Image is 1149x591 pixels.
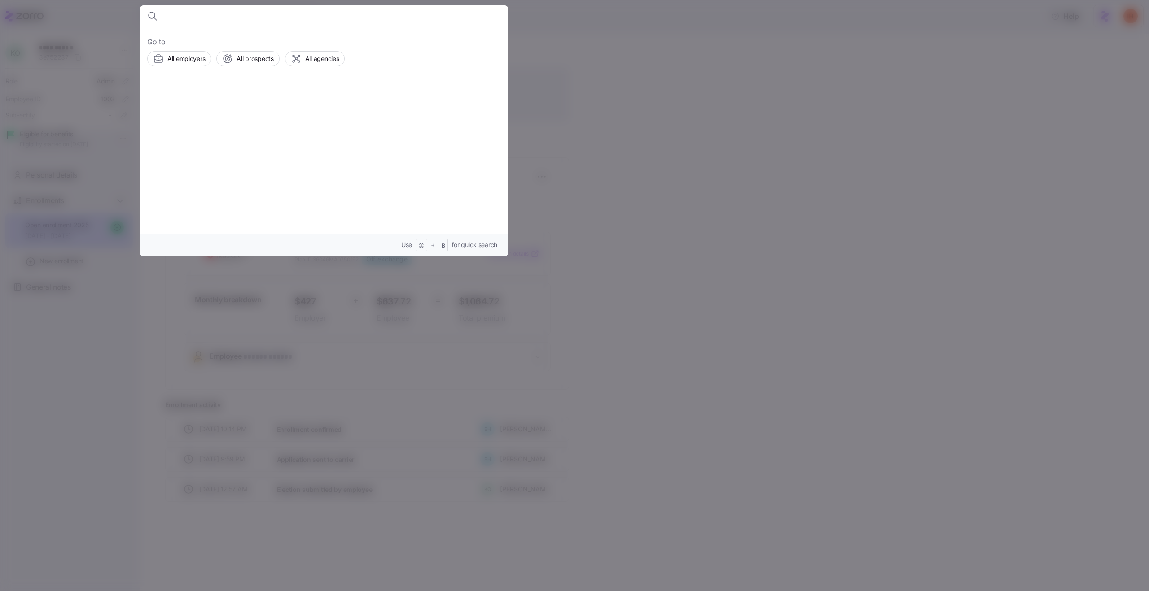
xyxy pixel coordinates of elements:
[401,240,412,249] span: Use
[442,242,445,250] span: B
[147,36,501,48] span: Go to
[305,54,339,63] span: All agencies
[285,51,345,66] button: All agencies
[237,54,273,63] span: All prospects
[452,240,497,249] span: for quick search
[419,242,424,250] span: ⌘
[216,51,279,66] button: All prospects
[167,54,205,63] span: All employers
[147,51,211,66] button: All employers
[431,240,435,249] span: +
